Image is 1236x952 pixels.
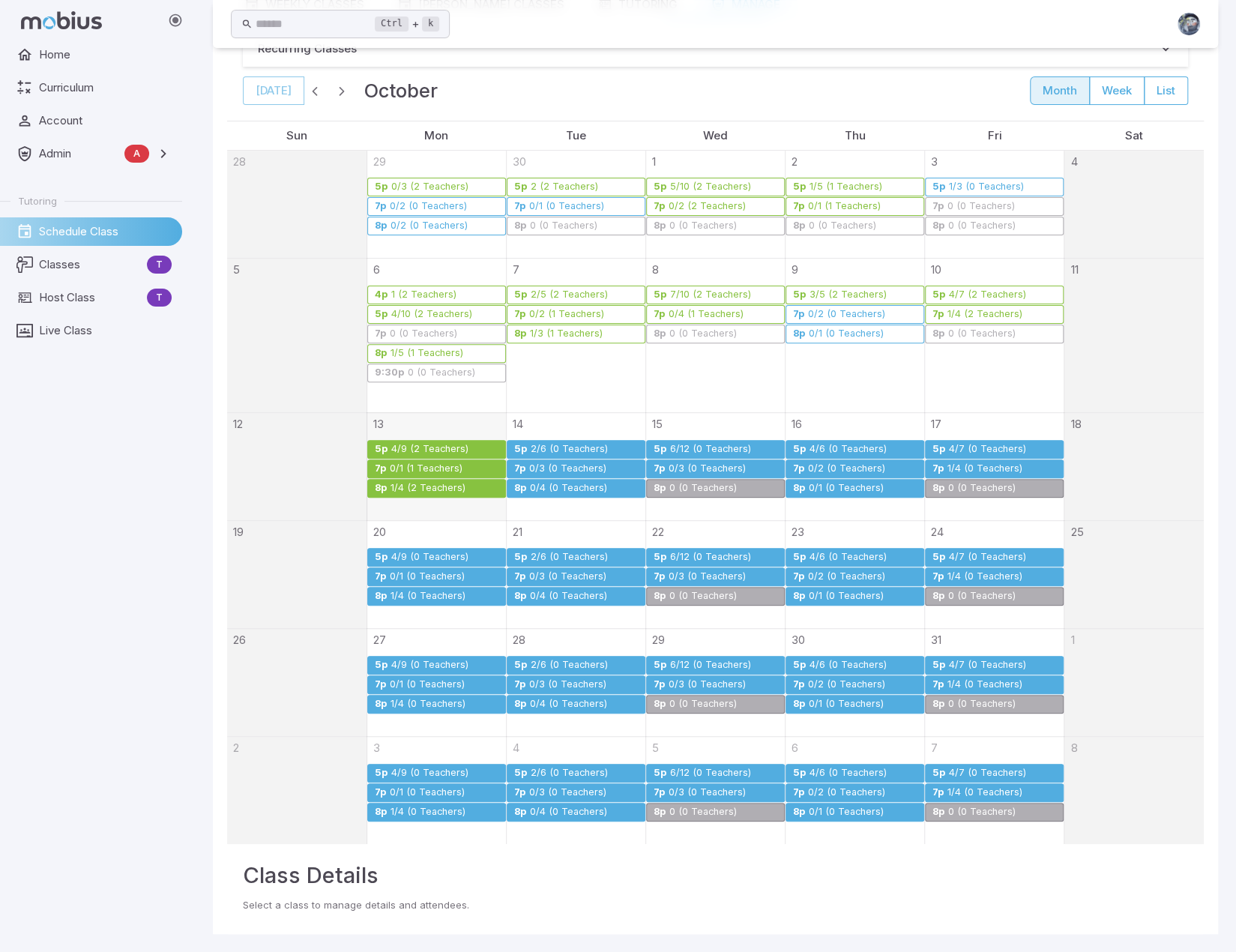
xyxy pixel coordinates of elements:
td: October 17, 2025 [925,412,1064,520]
div: 4/6 (0 Teachers) [809,768,887,779]
div: 0 (0 Teachers) [947,591,1016,602]
span: Account [39,112,172,129]
div: 5p [374,660,388,671]
div: 0 (0 Teachers) [947,699,1016,710]
div: 5p [792,552,807,563]
td: October 21, 2025 [506,520,645,628]
div: 1/4 (2 Teachers) [947,309,1023,320]
a: November 6, 2025 [786,737,798,756]
div: 0 (0 Teachers) [669,807,738,818]
span: Schedule Class [39,223,172,240]
div: 7p [513,679,526,690]
div: 7p [374,787,387,798]
td: November 1, 2025 [1064,628,1204,736]
div: 7p [374,679,387,690]
div: 0/2 (2 Teachers) [668,201,747,212]
div: 8p [792,328,806,340]
div: 0/1 (1 Teachers) [807,201,881,212]
a: November 4, 2025 [507,737,519,756]
div: 0/4 (0 Teachers) [529,591,608,602]
div: 8p [374,807,388,818]
a: September 28, 2025 [227,151,246,170]
div: 4/7 (0 Teachers) [948,444,1027,455]
a: October 31, 2025 [925,629,941,648]
button: [DATE] [243,76,304,105]
div: 8p [792,483,806,494]
div: 0/1 (0 Teachers) [389,787,465,798]
div: 0/3 (0 Teachers) [668,679,747,690]
td: October 31, 2025 [925,628,1064,736]
a: October 18, 2025 [1064,413,1081,433]
div: 8p [653,807,666,818]
div: 0 (0 Teachers) [389,328,458,340]
div: 5/10 (2 Teachers) [669,181,752,193]
div: 8p [513,483,527,494]
td: October 15, 2025 [645,412,785,520]
td: October 11, 2025 [1064,258,1204,412]
div: 0/3 (0 Teachers) [668,571,747,582]
div: 7p [792,309,805,320]
div: 5p [932,552,946,563]
a: October 23, 2025 [786,521,804,540]
a: November 1, 2025 [1064,629,1074,648]
a: October 5, 2025 [227,259,240,278]
a: Thursday [839,121,872,150]
div: 8p [513,591,527,602]
a: October 3, 2025 [925,151,938,170]
div: 0 (0 Teachers) [947,201,1016,212]
div: 3/5 (2 Teachers) [809,289,887,301]
div: 5p [932,444,946,455]
button: Next month [331,80,352,101]
a: November 2, 2025 [227,737,239,756]
div: 0 (0 Teachers) [669,220,738,232]
a: October 30, 2025 [786,629,805,648]
div: 5p [374,309,388,320]
div: 4/7 (0 Teachers) [948,768,1027,779]
a: October 8, 2025 [646,259,659,278]
a: October 16, 2025 [786,413,802,433]
div: 5p [374,552,388,563]
div: 7p [653,787,666,798]
a: October 19, 2025 [227,521,244,540]
div: 4p [374,289,388,301]
div: 0/2 (0 Teachers) [807,679,886,690]
div: 4/9 (0 Teachers) [391,660,469,671]
a: October 6, 2025 [367,259,380,278]
button: list [1144,76,1188,105]
div: 7p [513,201,526,212]
td: October 5, 2025 [227,258,367,412]
div: 5p [653,552,667,563]
div: 7p [792,679,805,690]
div: 0/4 (0 Teachers) [529,699,608,710]
button: Previous month [304,80,325,101]
div: 7p [653,463,666,475]
td: October 26, 2025 [227,628,367,736]
div: + [375,15,439,33]
div: 7p [653,309,666,320]
div: 0/2 (0 Teachers) [807,463,886,475]
div: 8p [932,328,945,340]
span: Tutoring [18,194,57,208]
div: 7p [513,571,526,582]
div: 1/3 (0 Teachers) [948,181,1025,193]
div: 8p [374,348,388,359]
a: October 28, 2025 [507,629,525,648]
div: 0 (0 Teachers) [669,591,738,602]
a: October 20, 2025 [367,521,386,540]
div: 0/1 (0 Teachers) [808,807,884,818]
div: 8p [792,807,806,818]
div: 4/9 (2 Teachers) [391,444,469,455]
div: 1/4 (0 Teachers) [390,591,466,602]
div: 1/4 (0 Teachers) [947,463,1023,475]
a: Monday [418,121,454,150]
div: 0/1 (0 Teachers) [808,483,884,494]
span: T [147,257,172,272]
div: 5p [792,444,807,455]
div: 7p [792,463,805,475]
div: 7p [513,787,526,798]
span: Admin [39,145,118,162]
a: October 1, 2025 [646,151,656,170]
td: November 2, 2025 [227,737,367,844]
div: 8p [932,220,945,232]
div: 0/1 (0 Teachers) [389,679,465,690]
